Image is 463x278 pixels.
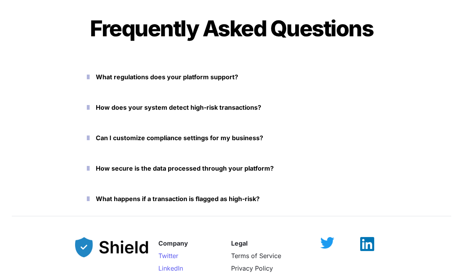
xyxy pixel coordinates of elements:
a: Privacy Policy [231,264,273,272]
strong: What regulations does your platform support? [96,73,238,81]
a: Twitter [158,252,178,260]
a: Terms of Service [231,252,281,260]
strong: How secure is the data processed through your platform? [96,164,274,172]
strong: What happens if a transaction is flagged as high-risk? [96,195,260,203]
button: Can I customize compliance settings for my business? [75,126,388,150]
span: Frequently Asked Questions [90,15,373,42]
strong: Company [158,239,188,247]
button: How secure is the data processed through your platform? [75,156,388,180]
strong: Legal [231,239,248,247]
strong: Can I customize compliance settings for my business? [96,134,263,142]
button: What happens if a transaction is flagged as high-risk? [75,187,388,211]
button: How does your system detect high-risk transactions? [75,95,388,119]
button: What regulations does your platform support? [75,65,388,89]
strong: How does your system detect high-risk transactions? [96,103,261,111]
a: LinkedIn [158,264,183,272]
